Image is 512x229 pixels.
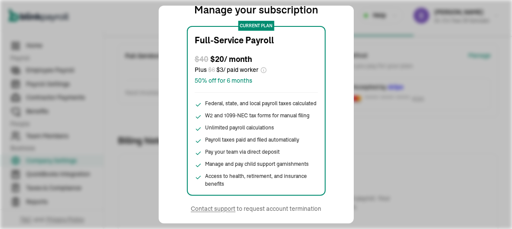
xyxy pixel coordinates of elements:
[205,148,280,156] span: Pay your team via direct deposit
[238,21,274,31] div: current plan
[195,65,258,74] span: Plus $ 3 / paid worker
[195,54,209,65] span: $ 40
[205,136,299,144] span: Payroll taxes paid and filed automatically
[210,54,252,65] span: $ 20 / month
[205,112,310,119] span: W2 and 1099-NEC tax forms for manual filing
[205,124,274,132] span: Unlimited payroll calculations
[205,100,316,107] span: Federal, state, and local payroll taxes calculated
[194,2,318,17] span: Manage your subscription
[191,204,235,213] button: Contact support
[195,34,274,47] span: Full-Service Payroll
[195,76,318,85] span: 50% off for 6 months
[205,172,318,188] span: Access to health, retirement, and insurance benefits
[205,160,309,168] span: Manage and pay child support garnishments
[208,66,215,74] span: $ 6
[469,187,512,229] iframe: Chat Widget
[191,204,321,213] span: to request account termination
